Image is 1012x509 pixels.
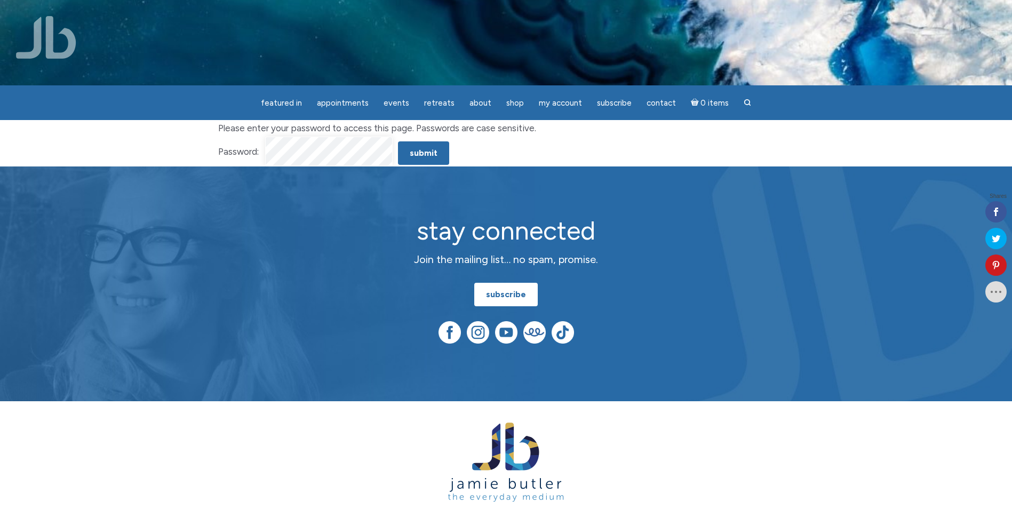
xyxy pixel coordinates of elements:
[474,283,538,306] a: subscribe
[398,141,449,165] input: Submit
[254,93,308,114] a: featured in
[448,489,564,498] a: Jamie Butler. The Everyday Medium
[377,93,416,114] a: Events
[495,321,517,344] img: YouTube
[439,321,461,344] img: Facebook
[261,98,302,108] span: featured in
[500,93,530,114] a: Shop
[532,93,588,114] a: My Account
[506,98,524,108] span: Shop
[218,120,794,166] form: Please enter your password to access this page. Passwords are case sensitive.
[317,98,369,108] span: Appointments
[384,98,409,108] span: Events
[317,217,696,245] h2: stay connected
[469,98,491,108] span: About
[463,93,498,114] a: About
[218,144,259,160] label: Password:
[691,98,701,108] i: Cart
[424,98,455,108] span: Retreats
[418,93,461,114] a: Retreats
[16,16,76,59] img: Jamie Butler. The Everyday Medium
[684,92,736,114] a: Cart0 items
[990,194,1007,199] span: Shares
[597,98,632,108] span: Subscribe
[700,99,729,107] span: 0 items
[591,93,638,114] a: Subscribe
[310,93,375,114] a: Appointments
[448,423,564,502] img: Jamie Butler. The Everyday Medium
[317,251,696,268] p: Join the mailing list… no spam, promise.
[467,321,489,344] img: Instagram
[552,321,574,344] img: TikTok
[647,98,676,108] span: Contact
[523,321,546,344] img: Teespring
[539,98,582,108] span: My Account
[640,93,682,114] a: Contact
